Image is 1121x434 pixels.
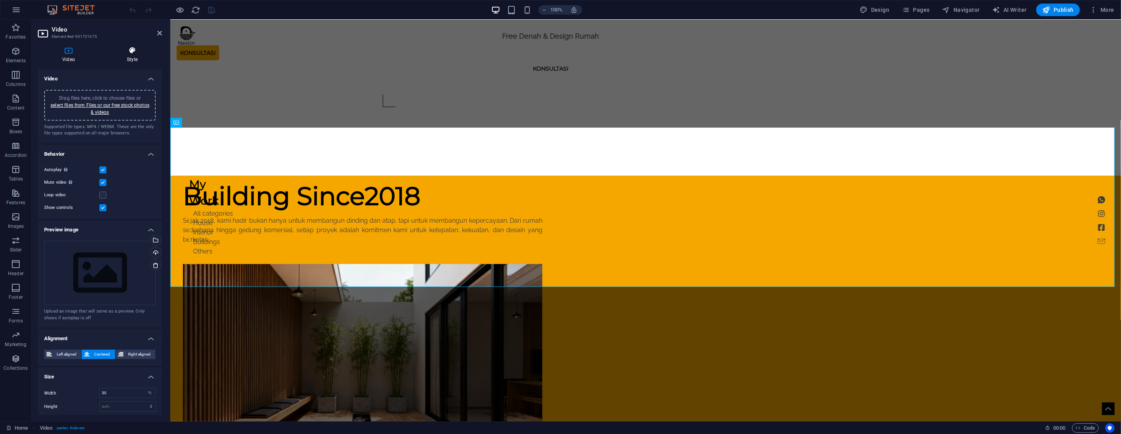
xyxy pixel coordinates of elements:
[902,6,929,14] span: Pages
[44,391,99,395] label: Width
[45,5,104,15] img: Editor Logo
[50,95,149,115] span: Drag files here, click to choose files or
[5,341,26,348] p: Marketing
[102,47,162,63] h4: Style
[44,165,99,175] label: Autoplay
[191,5,201,15] button: reload
[538,5,566,15] button: 100%
[857,4,893,16] div: Design (Ctrl+Alt+Y)
[44,350,81,359] button: Left aligned
[571,6,578,13] i: On resize automatically adjust zoom level to fit chosen device.
[993,6,1027,14] span: AI Writer
[44,241,156,305] div: Select files from the file manager, stock photos, or upload file(s)
[6,34,26,40] p: Favorites
[40,423,85,433] nav: breadcrumb
[38,367,162,382] h4: Size
[9,294,23,300] p: Footer
[8,223,24,229] p: Images
[6,58,26,64] p: Elements
[1036,4,1080,16] button: Publish
[54,350,79,359] span: Left aligned
[4,365,28,371] p: Collections
[44,203,99,212] label: Show controls
[38,145,162,159] h4: Behavior
[1076,423,1095,433] span: Code
[9,318,23,324] p: Forms
[38,69,162,84] h4: Video
[50,102,149,115] a: select files from Files or our free stock photos & videos
[1072,423,1099,433] button: Code
[6,423,28,433] a: Click to cancel selection. Double-click to open Pages
[989,4,1030,16] button: AI Writer
[44,404,99,409] label: Height
[52,26,162,33] h2: Video
[44,308,156,321] div: Upload an image that will serve as a preview. Only shows if autoplay is off
[38,220,162,235] h4: Preview image
[9,129,22,135] p: Boxes
[1053,423,1065,433] span: 00 00
[5,152,27,158] p: Accordion
[9,176,23,182] p: Tables
[1086,4,1117,16] button: More
[1059,425,1060,431] span: :
[857,4,893,16] button: Design
[38,47,102,63] h4: Video
[126,350,153,359] span: Right aligned
[1105,423,1115,433] button: Usercentrics
[10,247,22,253] p: Slider
[44,190,99,200] label: Loop video
[44,124,156,137] div: Supported file types: MP4 / WEBM. These are the only file types supported on all major browsers.
[7,105,24,111] p: Content
[942,6,980,14] span: Navigator
[899,4,933,16] button: Pages
[115,350,155,359] button: Right aligned
[1043,6,1074,14] span: Publish
[8,270,24,277] p: Header
[38,329,162,343] h4: Alignment
[175,5,185,15] button: Click here to leave preview mode and continue editing
[40,423,52,433] span: Click to select. Double-click to edit
[6,81,26,88] p: Columns
[56,423,85,433] span: . center .hide-sm
[52,33,146,40] h3: Element #ed-931721075
[860,6,890,14] span: Design
[550,5,563,15] h6: 100%
[44,178,99,187] label: Mute video
[6,199,25,206] p: Features
[192,6,201,15] i: Reload page
[939,4,983,16] button: Navigator
[82,350,115,359] button: Centered
[92,350,112,359] span: Centered
[1089,6,1114,14] span: More
[1045,423,1066,433] h6: Session time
